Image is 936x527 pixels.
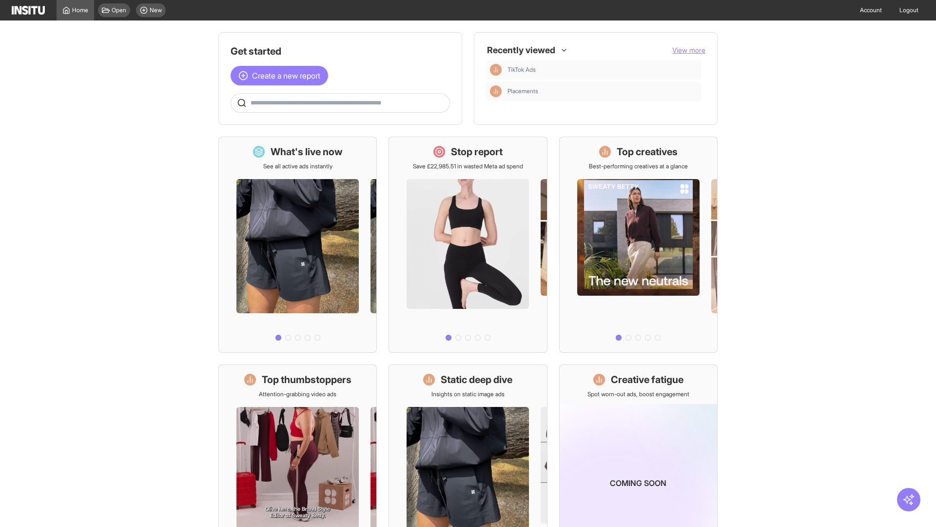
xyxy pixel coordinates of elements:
[218,137,377,353] a: What's live nowSee all active ads instantly
[559,137,718,353] a: Top creativesBest-performing creatives at a glance
[490,85,502,97] div: Insights
[589,162,688,170] p: Best-performing creatives at a glance
[389,137,547,353] a: Stop reportSave £22,985.51 in wasted Meta ad spend
[231,44,450,58] h1: Get started
[672,46,705,54] span: View more
[431,390,505,398] p: Insights on static image ads
[259,390,336,398] p: Attention-grabbing video ads
[271,145,343,159] h1: What's live now
[507,66,698,74] span: TikTok Ads
[617,145,678,159] h1: Top creatives
[112,6,126,14] span: Open
[672,45,705,55] button: View more
[72,6,88,14] span: Home
[413,162,523,170] p: Save £22,985.51 in wasted Meta ad spend
[252,70,320,81] span: Create a new report
[262,373,351,386] h1: Top thumbstoppers
[12,6,45,15] img: Logo
[507,66,536,74] span: TikTok Ads
[150,6,162,14] span: New
[263,162,332,170] p: See all active ads instantly
[507,87,538,95] span: Placements
[231,66,328,85] button: Create a new report
[490,64,502,76] div: Insights
[441,373,512,386] h1: Static deep dive
[451,145,503,159] h1: Stop report
[507,87,698,95] span: Placements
